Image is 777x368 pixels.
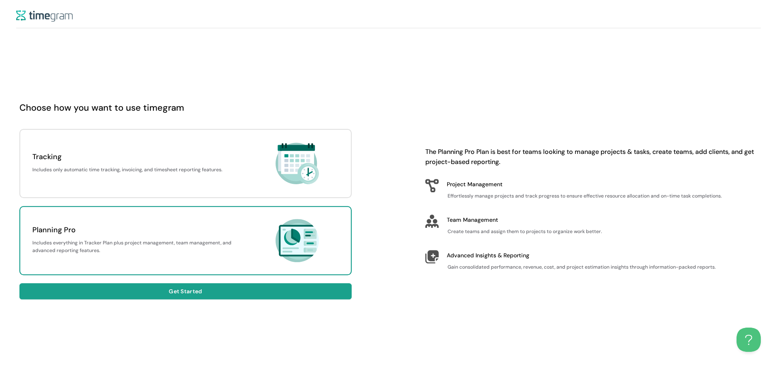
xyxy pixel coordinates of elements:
img: logo [16,10,73,22]
h1: Includes everything in Tracker Plan plus project management, team management, and advanced report... [32,240,253,255]
img: Advanced Insights & Reporting [425,250,439,263]
h1: Choose how you want to use timegram [19,101,758,115]
div: TrackingIncludes only automatic time tracking, invoicing, and timesheet reporting features.Tracking [19,129,352,198]
h1: Team Management [447,216,498,225]
h1: Includes only automatic time tracking, invoicing, and timesheet reporting features. [32,166,253,174]
h1: Gain consolidated performance, revenue, cost, and project estimation insights through information... [448,263,758,271]
h1: Project Management [447,180,503,189]
img: Project Management [425,179,439,193]
img: Planning Pro [276,219,319,262]
iframe: Toggle Customer Support [737,328,761,352]
div: Planning ProIncludes everything in Tracker Plan plus project management, team management, and adv... [19,206,352,275]
button: Get Started [19,283,352,299]
h1: Advanced Insights & Reporting [447,251,529,260]
h1: Planning Pro [32,224,253,236]
span: Get Started [169,287,202,296]
img: Tracking [276,142,319,185]
h1: Tracking [32,151,253,162]
h1: The Planning Pro Plan is best for teams looking to manage projects & tasks, create teams, add cli... [425,147,758,167]
h1: Effortlessly manage projects and track progress to ensure effective resource allocation and on-ti... [448,193,758,200]
h1: Create teams and assign them to projects to organize work better. [448,228,758,236]
img: Team Management [425,215,439,228]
